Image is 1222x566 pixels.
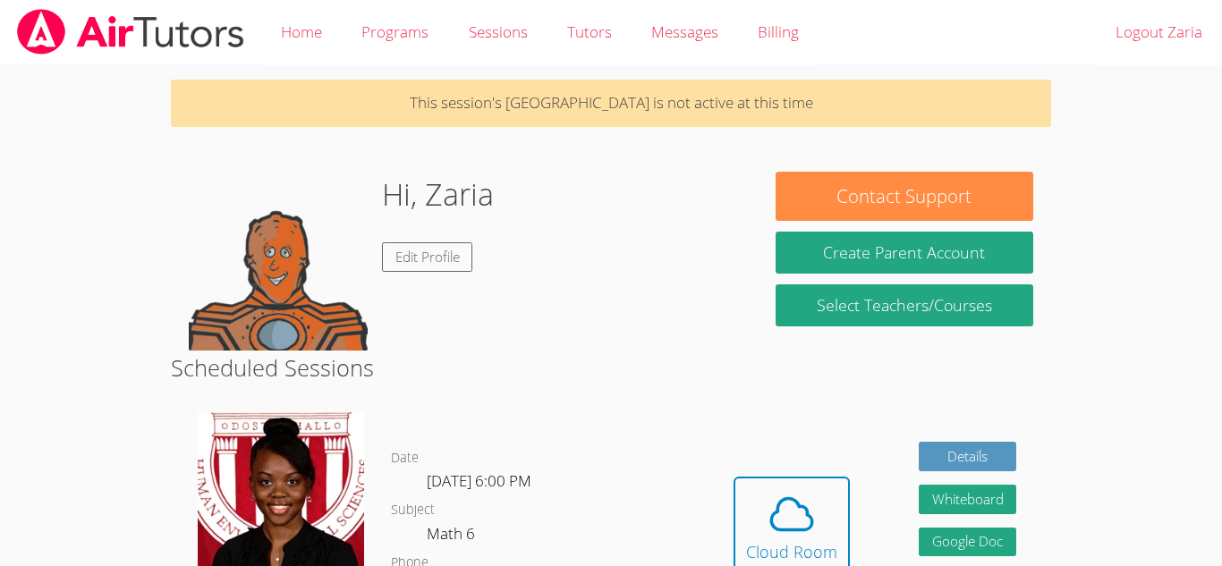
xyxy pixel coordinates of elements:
span: [DATE] 6:00 PM [427,470,531,491]
dt: Date [391,447,419,469]
a: Edit Profile [382,242,473,272]
button: Contact Support [776,172,1033,221]
h1: Hi, Zaria [382,172,494,217]
img: airtutors_banner-c4298cdbf04f3fff15de1276eac7730deb9818008684d7c2e4769d2f7ddbe033.png [15,9,246,55]
span: Messages [651,21,718,42]
p: This session's [GEOGRAPHIC_DATA] is not active at this time [171,80,1051,127]
a: Select Teachers/Courses [776,284,1033,326]
dt: Subject [391,499,435,521]
img: default.png [189,172,368,351]
button: Create Parent Account [776,232,1033,274]
a: Google Doc [919,528,1017,557]
h2: Scheduled Sessions [171,351,1051,384]
a: Details [919,442,1017,471]
button: Whiteboard [919,485,1017,514]
dd: Math 6 [427,521,479,552]
div: Cloud Room [746,539,837,564]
